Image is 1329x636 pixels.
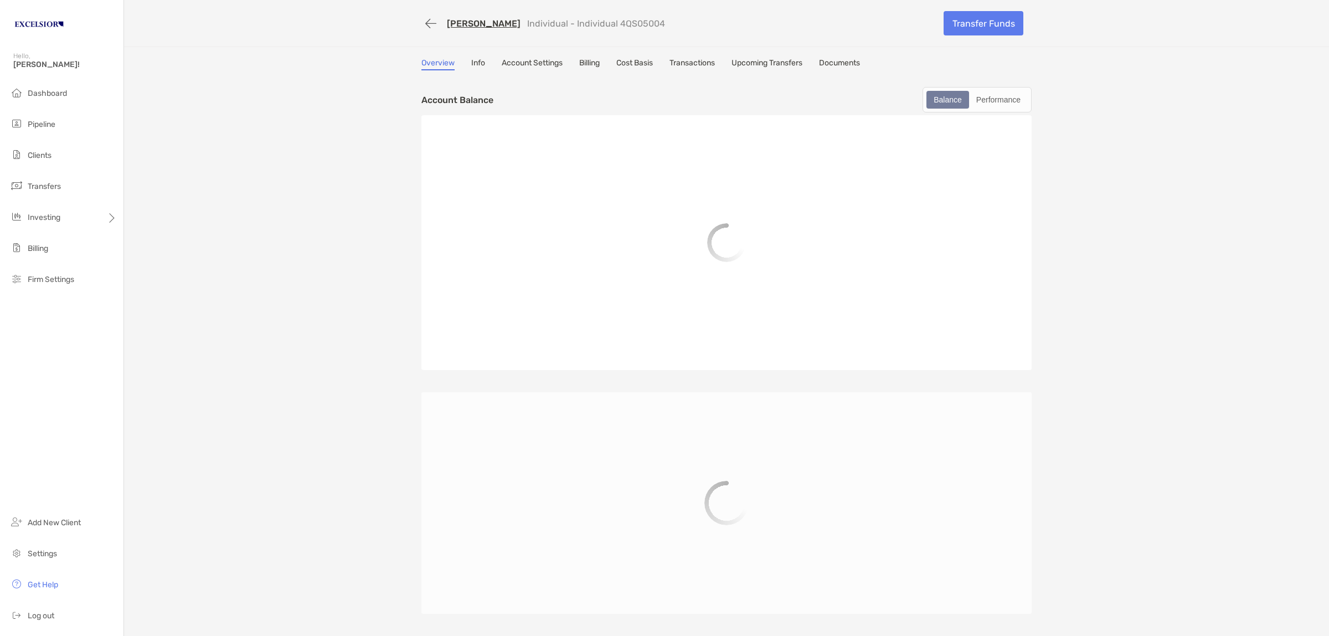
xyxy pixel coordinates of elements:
div: segmented control [923,87,1032,112]
a: Documents [819,58,860,70]
a: [PERSON_NAME] [447,18,521,29]
a: Info [471,58,485,70]
div: Balance [928,92,968,107]
span: Firm Settings [28,275,74,284]
a: Transfer Funds [944,11,1023,35]
img: get-help icon [10,577,23,591]
img: add_new_client icon [10,515,23,529]
span: Add New Client [28,518,81,527]
img: dashboard icon [10,86,23,99]
span: Get Help [28,580,58,589]
img: logout icon [10,608,23,622]
span: Settings [28,549,57,558]
span: [PERSON_NAME]! [13,60,117,69]
img: billing icon [10,241,23,254]
img: Zoe Logo [13,4,65,44]
a: Account Settings [502,58,563,70]
img: transfers icon [10,179,23,192]
span: Log out [28,611,54,620]
img: pipeline icon [10,117,23,130]
img: investing icon [10,210,23,223]
a: Upcoming Transfers [732,58,802,70]
img: firm-settings icon [10,272,23,285]
a: Overview [421,58,455,70]
span: Transfers [28,182,61,191]
a: Cost Basis [616,58,653,70]
p: Individual - Individual 4QS05004 [527,18,665,29]
span: Clients [28,151,51,160]
span: Billing [28,244,48,253]
a: Transactions [669,58,715,70]
a: Billing [579,58,600,70]
div: Performance [970,92,1027,107]
span: Investing [28,213,60,222]
span: Pipeline [28,120,55,129]
img: settings icon [10,546,23,560]
p: Account Balance [421,93,493,107]
img: clients icon [10,148,23,161]
span: Dashboard [28,89,67,98]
